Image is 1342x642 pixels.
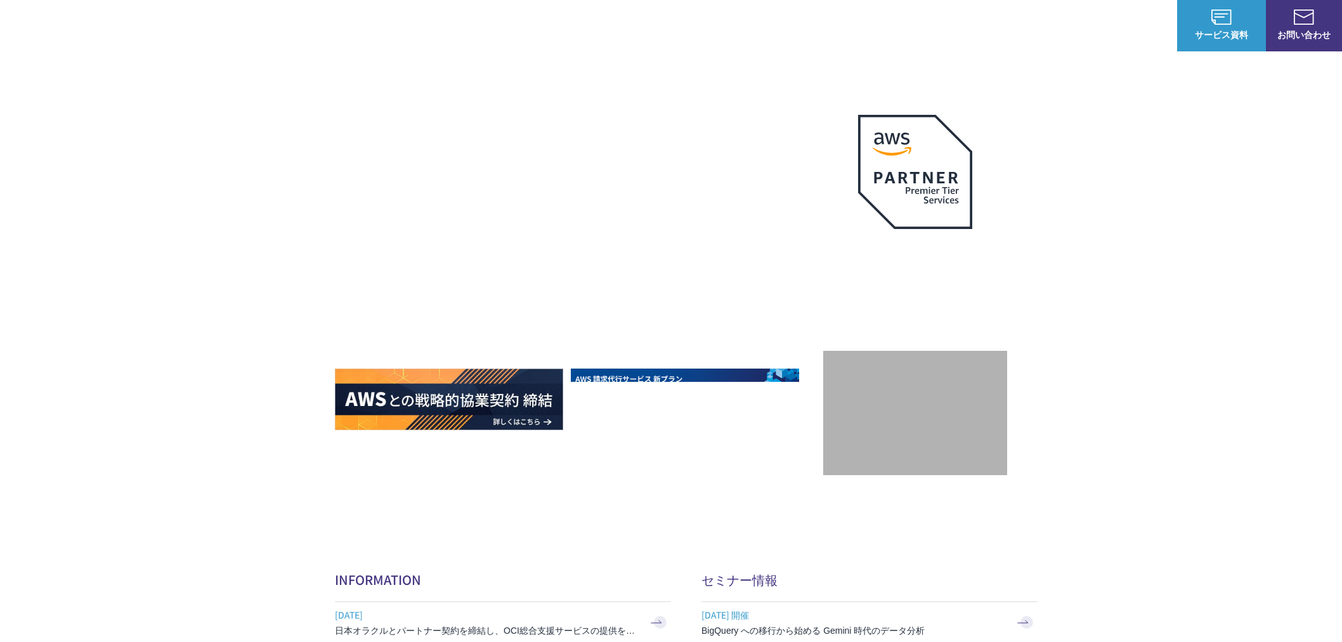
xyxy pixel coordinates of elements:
em: AWS [901,244,930,263]
p: 最上位プレミアティア サービスパートナー [843,244,987,293]
p: AWSの導入からコスト削減、 構成・運用の最適化からデータ活用まで 規模や業種業態を問わない マネージドサービスで [335,140,823,196]
span: サービス資料 [1177,28,1266,41]
h3: BigQuery への移行から始める Gemini 時代のデータ分析 [701,624,1006,637]
h3: 日本オラクルとパートナー契約を締結し、OCI総合支援サービスの提供を開始 [335,624,639,637]
p: サービス [794,19,842,32]
a: ログイン [1129,19,1164,32]
h2: セミナー情報 [701,570,1038,589]
img: AWS総合支援サービス C-Chorus サービス資料 [1211,10,1232,25]
h2: INFORMATION [335,570,671,589]
img: 契約件数 [849,370,982,462]
img: AWSプレミアティアサービスパートナー [858,115,972,229]
img: AWSとの戦略的協業契約 締結 [335,369,563,430]
p: 強み [738,19,769,32]
span: NHN テコラス AWS総合支援サービス [146,12,238,39]
p: 業種別ソリューション [868,19,969,32]
img: お問い合わせ [1294,10,1314,25]
h1: AWS ジャーニーの 成功を実現 [335,209,823,331]
span: お問い合わせ [1266,28,1342,41]
a: AWS総合支援サービス C-Chorus NHN テコラスAWS総合支援サービス [19,10,238,41]
a: 導入事例 [994,19,1030,32]
img: AWS請求代行サービス 統合管理プラン [571,369,799,430]
span: [DATE] 開催 [701,605,1006,624]
p: ナレッジ [1055,19,1104,32]
span: [DATE] [335,605,639,624]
